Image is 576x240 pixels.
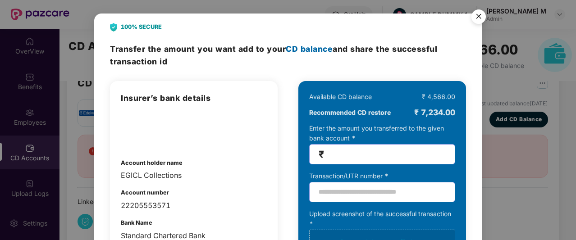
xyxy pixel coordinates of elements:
[422,92,455,102] div: ₹ 4,566.00
[121,113,168,145] img: claimAnalysis
[121,170,267,181] div: EGICL Collections
[121,200,267,211] div: 22205553571
[197,44,333,54] span: you want add to your
[121,189,169,196] b: Account number
[110,23,117,32] img: svg+xml;base64,PHN2ZyB4bWxucz0iaHR0cDovL3d3dy53My5vcmcvMjAwMC9zdmciIHdpZHRoPSIyNCIgaGVpZ2h0PSIyOC...
[121,219,152,226] b: Bank Name
[286,44,333,54] span: CD balance
[309,123,455,164] div: Enter the amount you transferred to the given bank account *
[110,43,466,68] h3: Transfer the amount and share the successful transaction id
[319,149,324,159] span: ₹
[309,108,391,118] b: Recommended CD restore
[121,159,183,166] b: Account holder name
[466,5,490,29] button: Close
[309,92,372,102] div: Available CD balance
[414,106,455,119] div: ₹ 7,234.00
[466,5,491,31] img: svg+xml;base64,PHN2ZyB4bWxucz0iaHR0cDovL3d3dy53My5vcmcvMjAwMC9zdmciIHdpZHRoPSI1NiIgaGVpZ2h0PSI1Ni...
[309,171,455,181] div: Transaction/UTR number *
[121,23,162,32] b: 100% SECURE
[121,92,267,104] h3: Insurer’s bank details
